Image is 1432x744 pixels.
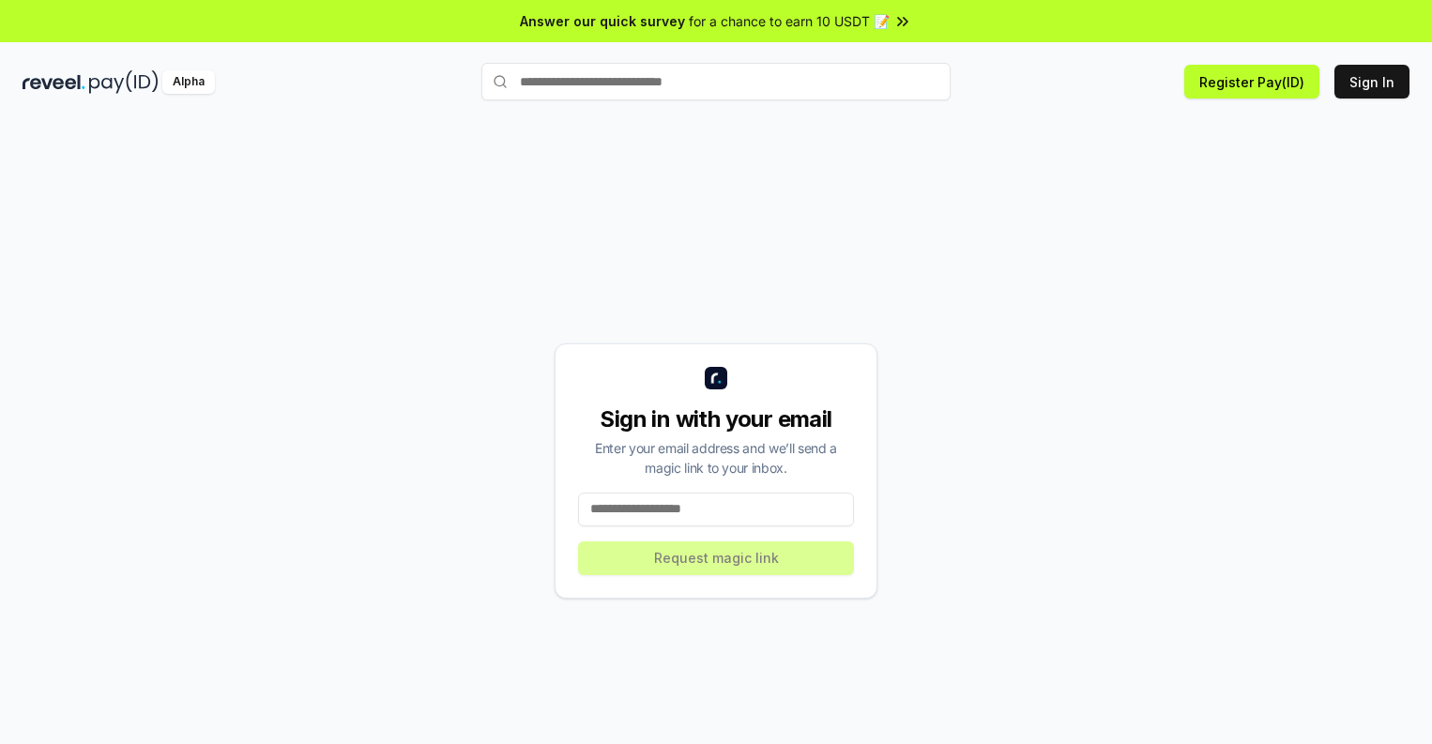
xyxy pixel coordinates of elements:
img: logo_small [705,367,727,389]
img: reveel_dark [23,70,85,94]
div: Sign in with your email [578,404,854,434]
div: Enter your email address and we’ll send a magic link to your inbox. [578,438,854,478]
button: Register Pay(ID) [1184,65,1319,99]
button: Sign In [1334,65,1409,99]
div: Alpha [162,70,215,94]
span: for a chance to earn 10 USDT 📝 [689,11,890,31]
span: Answer our quick survey [520,11,685,31]
img: pay_id [89,70,159,94]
